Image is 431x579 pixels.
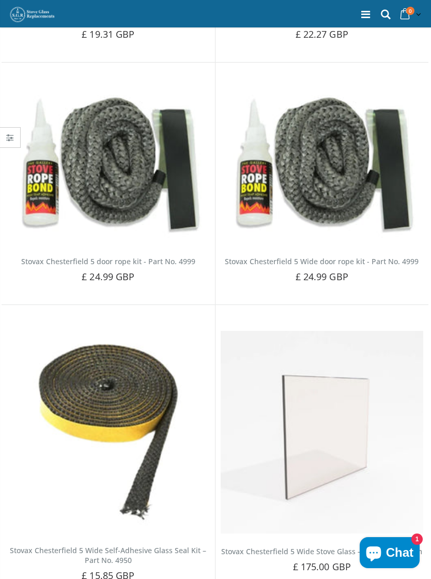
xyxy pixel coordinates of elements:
[293,560,351,573] span: £ 175.00 GBP
[221,88,424,243] img: Stovax Chesterfield 5 Wide door rope kit
[296,28,348,40] span: £ 22.27 GBP
[221,331,424,534] img: Stovax Chesterfield 5 Wide Stove Glass
[7,88,210,243] img: Stovax Brunel 1A door rope kit
[361,7,370,21] a: Menu
[7,331,210,534] img: Stovax Chesterfield 5 Wide Self-Adhesive Glass Seal Kit
[82,28,134,40] span: £ 19.31 GBP
[225,256,419,266] a: Stovax Chesterfield 5 Wide door rope kit - Part No. 4999
[21,256,195,266] a: Stovax Chesterfield 5 door rope kit - Part No. 4999
[296,270,348,283] span: £ 24.99 GBP
[406,7,414,15] span: 0
[397,5,423,25] a: 0
[82,270,134,283] span: £ 24.99 GBP
[10,545,206,565] a: Stovax Chesterfield 5 Wide Self-Adhesive Glass Seal Kit – Part No. 4950
[9,6,56,23] img: Stove Glass Replacement
[221,546,422,556] a: Stovax Chesterfield 5 Wide Stove Glass - 492mm x 449mm
[357,537,423,571] inbox-online-store-chat: Shopify online store chat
